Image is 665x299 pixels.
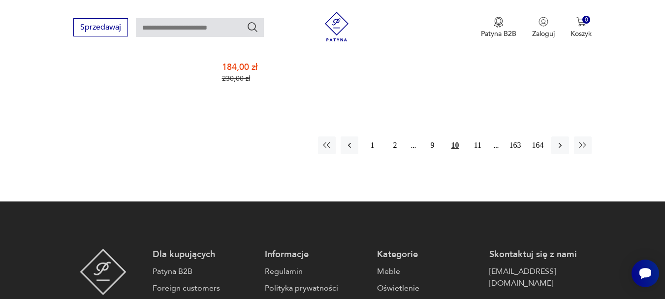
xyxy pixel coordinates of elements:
div: 0 [582,16,591,24]
button: 9 [423,136,441,154]
a: Patyna B2B [153,266,255,277]
img: Ikona medalu [494,17,504,28]
a: Polityka prywatności [265,282,367,294]
p: Dla kupujących [153,249,255,261]
a: Ikona medaluPatyna B2B [481,17,516,38]
img: Ikonka użytkownika [538,17,548,27]
a: Oświetlenie [377,282,479,294]
button: Sprzedawaj [73,18,128,36]
button: 164 [529,136,546,154]
a: Regulamin [265,266,367,277]
button: 0Koszyk [570,17,592,38]
p: Informacje [265,249,367,261]
img: Patyna - sklep z meblami i dekoracjami vintage [80,249,127,295]
a: Foreign customers [153,282,255,294]
iframe: Smartsupp widget button [632,260,659,287]
p: 184,00 zł [222,63,331,71]
img: Ikona koszyka [576,17,586,27]
button: 163 [506,136,524,154]
button: 11 [469,136,486,154]
p: Zaloguj [532,29,555,38]
button: Patyna B2B [481,17,516,38]
a: Sprzedawaj [73,25,128,32]
img: Patyna - sklep z meblami i dekoracjami vintage [322,12,351,41]
button: 1 [363,136,381,154]
button: 2 [386,136,404,154]
button: Zaloguj [532,17,555,38]
p: Patyna B2B [481,29,516,38]
a: Meble [377,266,479,277]
p: Koszyk [570,29,592,38]
button: 10 [446,136,464,154]
p: Skontaktuj się z nami [489,249,592,261]
p: 230,00 zł [222,74,331,83]
a: [EMAIL_ADDRESS][DOMAIN_NAME] [489,266,592,289]
p: Kategorie [377,249,479,261]
button: Szukaj [247,21,258,33]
